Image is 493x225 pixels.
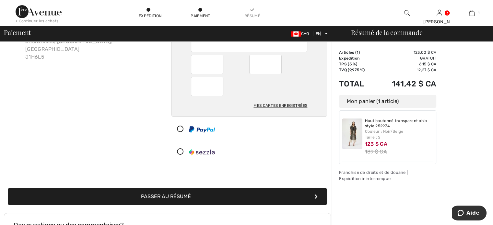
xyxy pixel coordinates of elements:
[254,57,277,72] iframe: Secure Credit Card Frame - Expiration Year
[291,31,301,37] img: Dollar canadien
[452,206,487,222] iframe: Ouvre un widget où vous pouvez trouver plus d'informations
[419,62,436,66] font: 6,15 $ CA
[196,57,219,72] iframe: Secure Credit Card Frame - Expiration Month
[478,11,479,15] font: 1
[196,35,303,50] iframe: Secure Credit Card Frame - Credit Card Number
[423,19,461,25] font: [PERSON_NAME]
[417,68,436,72] font: 12,27 $ CA
[339,170,408,181] font: Franchise de droits et de douane | Expédition ininterrompue
[347,98,399,104] font: Mon panier (1 article)
[365,118,434,129] a: Haut boutonné transparent chic style 252934
[191,14,210,18] font: Paiement
[16,5,62,18] img: 1ère Avenue
[342,118,362,149] img: Haut boutonné transparent chic style 252934
[404,9,410,17] img: rechercher sur le site
[365,149,387,155] font: 189 $ CA
[139,14,161,18] font: Expédition
[420,56,436,61] font: Gratuit
[253,103,307,108] font: Mes cartes enregistrées
[414,50,436,55] font: 123,00 $ CA
[16,19,59,23] font: < Continuer les achats
[25,54,44,60] font: J1H6L5
[4,28,31,37] font: Paiement
[437,9,442,17] img: Mes informations
[358,50,360,55] font: )
[316,31,321,36] font: EN
[339,79,364,88] font: Total
[392,79,436,88] font: 141,42 $ CA
[301,31,309,36] font: CAO
[365,141,387,147] font: 123 $ CA
[469,9,475,17] img: Mon sac
[351,28,422,37] font: Résumé de la commande
[365,118,427,128] font: Haut boutonné transparent chic style 252934
[365,129,404,134] font: Couleur : Noir/Beige
[8,188,327,205] button: Passer au résumé
[244,14,260,18] font: Résumé
[141,193,191,199] font: Passer au résumé
[365,135,381,140] font: Taille : S
[189,149,215,155] img: Sezzle
[196,79,219,94] iframe: Secure Credit Card Frame - CVV
[437,10,442,16] a: Se connecter
[339,68,365,72] font: TVQ (9,975 %)
[189,126,215,132] img: PayPal
[339,62,357,66] font: TPS (5 %)
[456,9,487,17] a: 1
[339,56,359,61] font: Expédition
[339,50,357,55] font: Articles (
[357,50,358,55] font: 1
